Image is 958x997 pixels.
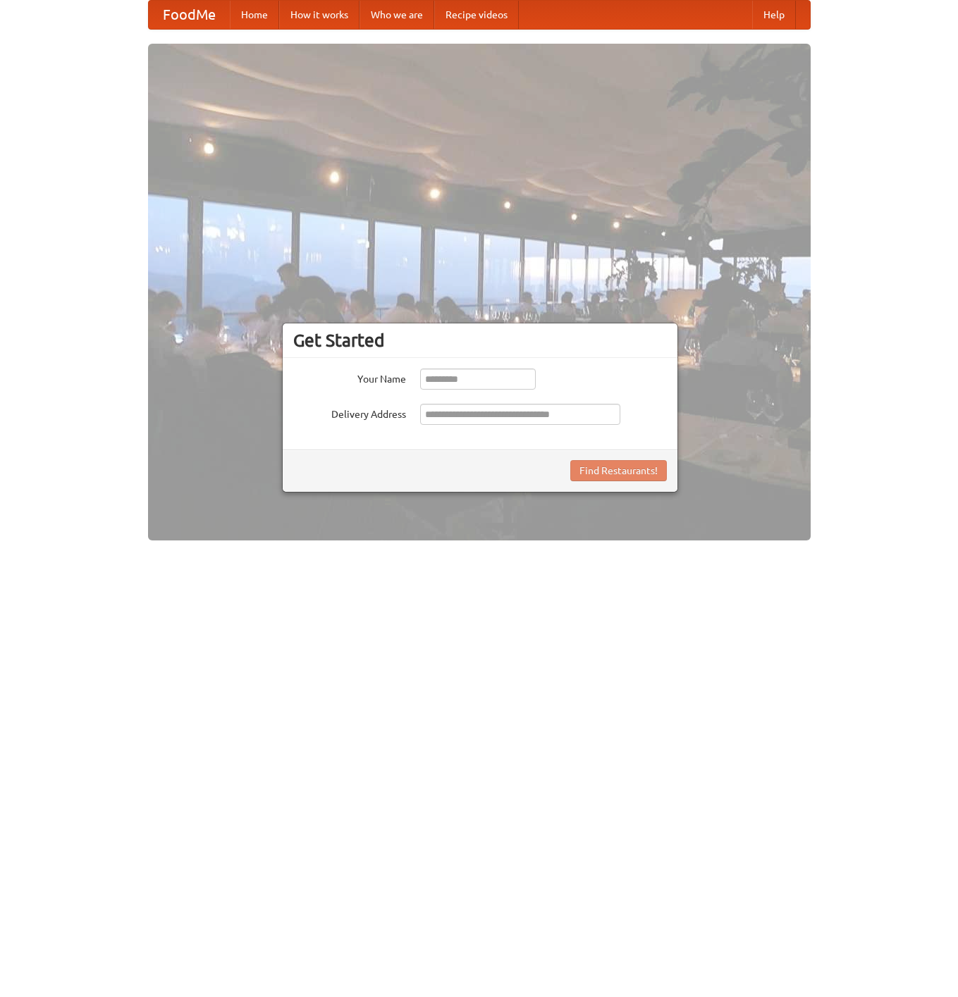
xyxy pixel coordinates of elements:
[570,460,667,481] button: Find Restaurants!
[434,1,519,29] a: Recipe videos
[293,330,667,351] h3: Get Started
[149,1,230,29] a: FoodMe
[293,369,406,386] label: Your Name
[752,1,796,29] a: Help
[360,1,434,29] a: Who we are
[293,404,406,421] label: Delivery Address
[279,1,360,29] a: How it works
[230,1,279,29] a: Home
